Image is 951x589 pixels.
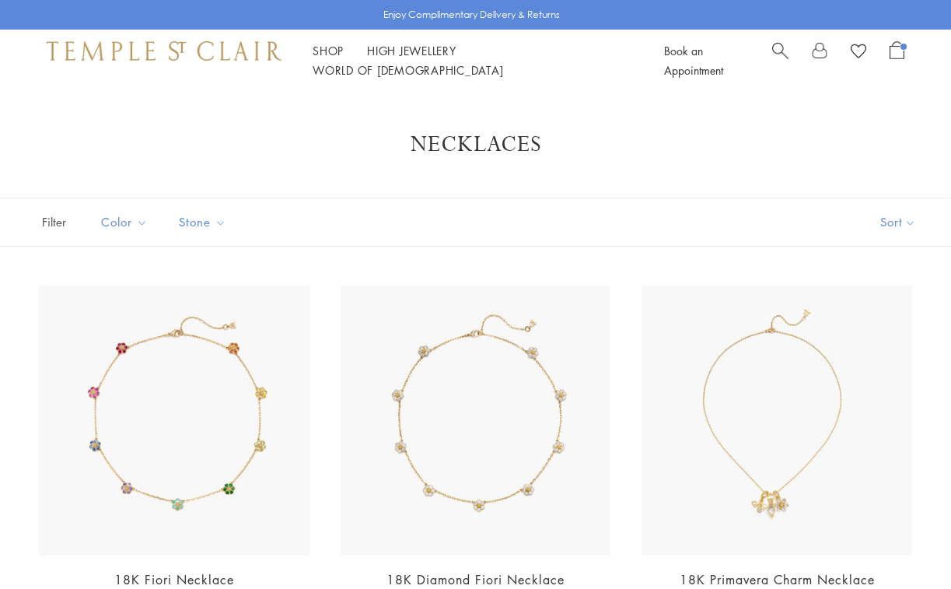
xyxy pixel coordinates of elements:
img: Temple St. Clair [47,41,281,60]
a: Open Shopping Bag [890,41,904,80]
a: 18K Primavera Charm Necklace [680,571,875,588]
img: N31810-FIORI [341,286,611,556]
a: View Wishlist [851,41,866,65]
a: Search [772,41,788,80]
button: Stone [167,205,238,240]
a: High JewelleryHigh Jewellery [367,43,456,58]
span: Stone [171,212,238,232]
h1: Necklaces [62,131,889,159]
a: Book an Appointment [664,43,723,78]
iframe: Gorgias live chat messenger [873,516,935,573]
button: Show sort by [845,198,951,246]
p: Enjoy Complimentary Delivery & Returns [383,7,560,23]
img: NCH-E7BEEFIORBM [642,286,912,556]
span: Color [93,212,159,232]
img: 18K Fiori Necklace [39,286,309,556]
a: 18K Diamond Fiori Necklace [386,571,565,588]
a: ShopShop [313,43,344,58]
a: 18K Fiori Necklace [114,571,234,588]
button: Color [89,205,159,240]
nav: Main navigation [313,41,629,80]
a: World of [DEMOGRAPHIC_DATA]World of [DEMOGRAPHIC_DATA] [313,62,503,78]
